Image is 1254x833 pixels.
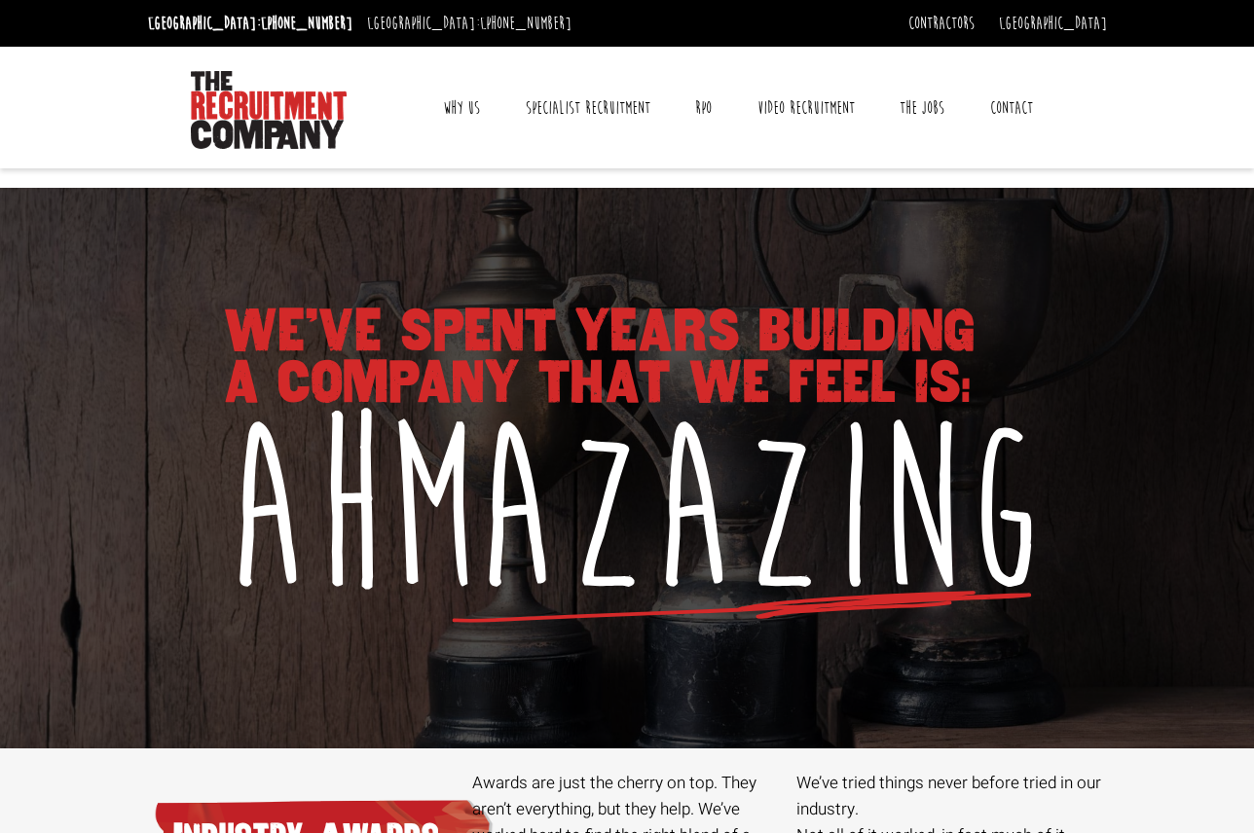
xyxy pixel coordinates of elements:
a: The Jobs [885,84,959,132]
a: Contact [976,84,1048,132]
li: [GEOGRAPHIC_DATA]: [143,8,357,39]
a: Specialist Recruitment [511,84,665,132]
li: [GEOGRAPHIC_DATA]: [362,8,576,39]
a: [GEOGRAPHIC_DATA] [999,13,1107,34]
a: Contractors [908,13,975,34]
a: Why Us [428,84,495,132]
img: We've spent years building a company that we feel is Ahmazazing [140,283,1114,653]
a: RPO [681,84,726,132]
a: [PHONE_NUMBER] [480,13,572,34]
a: [PHONE_NUMBER] [261,13,352,34]
img: The Recruitment Company [191,71,347,149]
a: Video Recruitment [743,84,869,132]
